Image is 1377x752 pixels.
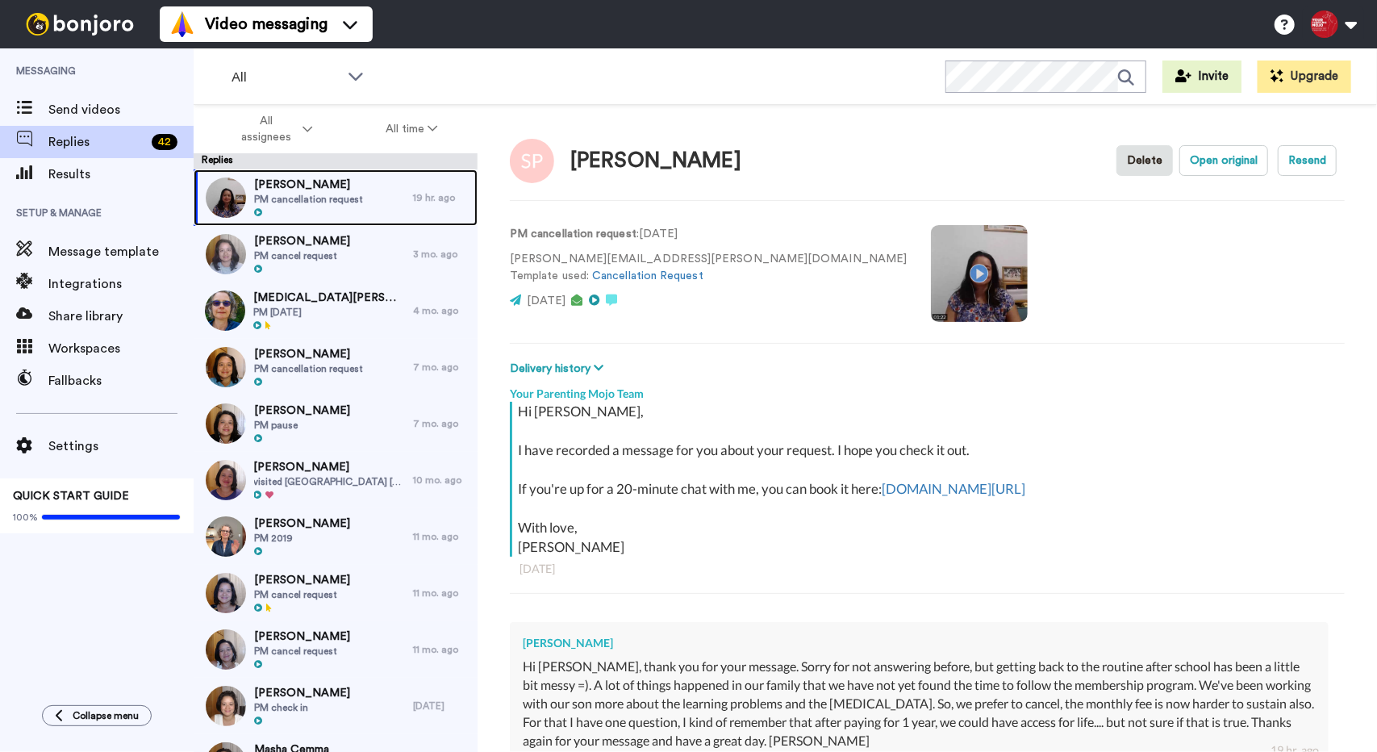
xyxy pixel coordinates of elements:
p: [PERSON_NAME][EMAIL_ADDRESS][PERSON_NAME][DOMAIN_NAME] Template used: [510,251,907,285]
button: Collapse menu [42,705,152,726]
span: Collapse menu [73,709,139,722]
img: b1df7378-25b8-47f0-9d72-dfe2cf689201-thumb.jpg [206,686,246,726]
div: 19 hr. ago [413,191,469,204]
a: [PERSON_NAME]PM cancellation request7 mo. ago [194,339,478,395]
span: Results [48,165,194,184]
div: 42 [152,134,177,150]
a: [MEDICAL_DATA][PERSON_NAME]PM [DATE]4 mo. ago [194,282,478,339]
span: [DATE] [527,295,565,307]
span: visited [GEOGRAPHIC_DATA] [DATE] [254,475,406,488]
span: Workspaces [48,339,194,358]
img: 8469994a-db07-4d37-9fb3-e2f5891a8576-thumb.jpg [206,516,246,557]
img: 7d8cd6b8-7d4b-4a44-8514-45a831c7da44-thumb.jpg [205,290,245,331]
button: Delete [1116,145,1173,176]
button: Resend [1278,145,1337,176]
img: 98796a98-c2a6-4dde-9ea4-c3b96a8c7f93-thumb.jpg [206,403,246,444]
a: [PERSON_NAME]PM cancellation request19 hr. ago [194,169,478,226]
img: bcc82c45-b5c9-4ca5-bb26-25937b4bedd4-thumb.jpg [206,629,246,670]
span: Replies [48,132,145,152]
div: 10 mo. ago [413,474,469,487]
div: 4 mo. ago [413,304,469,317]
button: Delivery history [510,360,608,378]
span: 100% [13,511,38,524]
span: PM cancel request [254,249,350,262]
span: PM cancel request [254,645,350,658]
span: PM check in [254,701,350,714]
img: 726e284f-c93e-40a3-a8c6-20f58fc0c7e9-thumb.jpg [206,460,246,500]
span: All [232,68,340,87]
div: 11 mo. ago [413,530,469,543]
span: Message template [48,242,194,261]
span: PM cancel request [254,588,350,601]
span: [PERSON_NAME] [254,685,350,701]
div: 3 mo. ago [413,248,469,261]
span: Settings [48,437,194,456]
a: [PERSON_NAME]PM pause7 mo. ago [194,395,478,452]
span: Send videos [48,100,194,119]
span: [PERSON_NAME] [254,459,406,475]
img: ea1636cf-0f16-4676-9bcf-221e548ce8cd-thumb.jpg [206,347,246,387]
img: Image of Silvia Pacheco [510,139,554,183]
div: 7 mo. ago [413,361,469,374]
strong: PM cancellation request [510,228,636,240]
span: QUICK START GUIDE [13,491,129,502]
a: Cancellation Request [592,270,703,282]
div: [PERSON_NAME] [570,149,741,173]
div: 7 mo. ago [413,417,469,430]
span: [PERSON_NAME] [254,177,363,193]
span: PM cancellation request [254,193,363,206]
span: [PERSON_NAME] [254,572,350,588]
img: bj-logo-header-white.svg [19,13,140,36]
img: 711b6422-1583-4927-bad9-d0f3487ede93-thumb.jpg [206,234,246,274]
span: [PERSON_NAME] [254,233,350,249]
p: : [DATE] [510,226,907,243]
span: [PERSON_NAME] [254,403,350,419]
span: [MEDICAL_DATA][PERSON_NAME] [253,290,405,306]
div: Replies [194,153,478,169]
img: dce55d87-5084-4829-9cde-216f683daf51-thumb.jpg [206,573,246,613]
a: [PERSON_NAME]PM 201911 mo. ago [194,508,478,565]
span: Share library [48,307,194,326]
span: Fallbacks [48,371,194,391]
span: Video messaging [205,13,328,36]
button: All time [349,115,475,144]
div: Hi [PERSON_NAME], thank you for your message. Sorry for not answering before, but getting back to... [523,658,1316,750]
button: Upgrade [1258,61,1351,93]
button: Invite [1162,61,1241,93]
button: Open original [1179,145,1268,176]
a: [PERSON_NAME]visited [GEOGRAPHIC_DATA] [DATE]10 mo. ago [194,452,478,508]
span: [PERSON_NAME] [254,516,350,532]
a: [PERSON_NAME]PM cancel request3 mo. ago [194,226,478,282]
div: [DATE] [520,561,1335,577]
span: All assignees [234,113,299,145]
a: [PERSON_NAME]PM cancel request11 mo. ago [194,565,478,621]
span: PM cancellation request [254,362,363,375]
span: PM 2019 [254,532,350,545]
span: [PERSON_NAME] [254,629,350,645]
button: All assignees [197,107,349,152]
div: Your Parenting Mojo Team [510,378,1345,402]
span: PM pause [254,419,350,432]
span: Integrations [48,274,194,294]
div: [DATE] [413,700,469,712]
img: 1b03010d-d188-4cf0-ab10-91a77e8e9af6-thumb.jpg [206,178,246,218]
a: [PERSON_NAME]PM check in[DATE] [194,678,478,734]
span: [PERSON_NAME] [254,346,363,362]
div: 11 mo. ago [413,587,469,600]
a: [DOMAIN_NAME][URL] [882,480,1025,497]
a: [PERSON_NAME]PM cancel request11 mo. ago [194,621,478,678]
span: PM [DATE] [253,306,405,319]
div: [PERSON_NAME] [523,635,1316,651]
div: 11 mo. ago [413,643,469,656]
div: Hi [PERSON_NAME], I have recorded a message for you about your request. I hope you check it out. ... [518,402,1341,557]
img: vm-color.svg [169,11,195,37]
